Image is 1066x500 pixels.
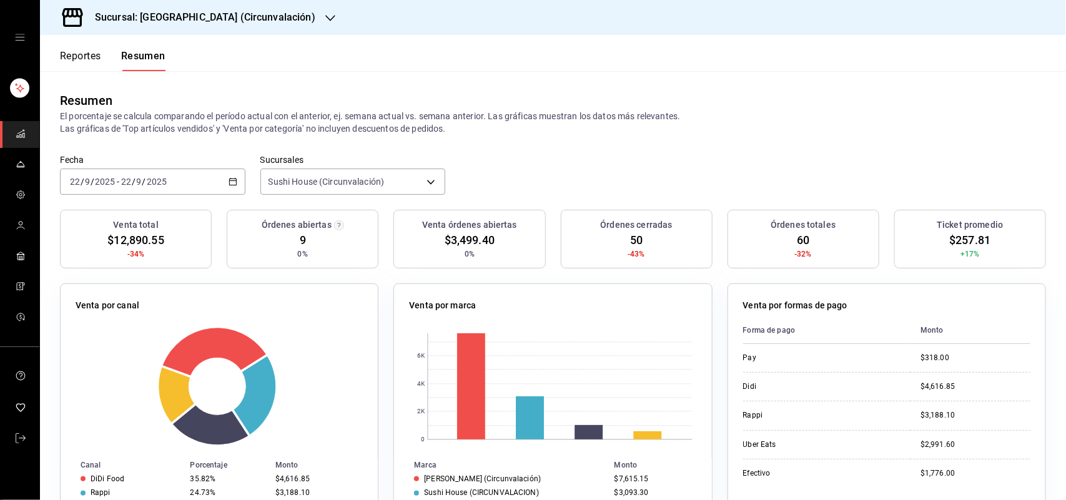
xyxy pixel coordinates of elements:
[394,458,609,472] th: Marca
[190,488,265,497] div: 24.73%
[920,439,1030,450] div: $2,991.60
[911,317,1030,344] th: Monto
[94,177,116,187] input: ----
[920,468,1030,479] div: $1,776.00
[743,468,868,479] div: Efectivo
[743,381,868,392] div: Didi
[269,175,385,188] span: Sushi House (Circunvalación)
[262,218,332,232] h3: Órdenes abiertas
[107,232,164,248] span: $12,890.55
[275,488,358,497] div: $3,188.10
[127,248,145,260] span: -34%
[743,299,847,312] p: Venta por formas de pago
[91,177,94,187] span: /
[630,232,643,248] span: 50
[609,458,712,472] th: Monto
[743,439,868,450] div: Uber Eats
[84,177,91,187] input: --
[445,232,495,248] span: $3,499.40
[422,218,517,232] h3: Venta órdenes abiertas
[300,232,306,248] span: 9
[920,410,1030,421] div: $3,188.10
[614,474,692,483] div: $7,615.15
[298,248,308,260] span: 0%
[628,248,645,260] span: -43%
[614,488,692,497] div: $3,093.30
[424,488,539,497] div: Sushi House (CIRCUNVALACION)
[743,353,868,363] div: Pay
[81,177,84,187] span: /
[601,218,673,232] h3: Órdenes cerradas
[60,50,165,71] div: navigation tabs
[424,474,541,483] div: [PERSON_NAME] (Circunvalación)
[69,177,81,187] input: --
[185,458,270,472] th: Porcentaje
[60,91,112,110] div: Resumen
[60,156,245,165] label: Fecha
[275,474,358,483] div: $4,616.85
[190,474,265,483] div: 35.82%
[132,177,136,187] span: /
[417,381,425,388] text: 4K
[76,299,139,312] p: Venta por canal
[409,299,476,312] p: Venta por marca
[421,436,425,443] text: 0
[465,248,475,260] span: 0%
[61,458,185,472] th: Canal
[113,218,158,232] h3: Venta total
[121,50,165,71] button: Resumen
[146,177,167,187] input: ----
[142,177,146,187] span: /
[743,410,868,421] div: Rappi
[960,248,980,260] span: +17%
[743,317,911,344] th: Forma de pago
[771,218,836,232] h3: Órdenes totales
[85,10,315,25] h3: Sucursal: [GEOGRAPHIC_DATA] (Circunvalación)
[15,32,25,42] button: open drawer
[949,232,990,248] span: $257.81
[794,248,812,260] span: -32%
[270,458,378,472] th: Monto
[920,381,1030,392] div: $4,616.85
[136,177,142,187] input: --
[920,353,1030,363] div: $318.00
[417,353,425,360] text: 6K
[60,50,101,71] button: Reportes
[797,232,809,248] span: 60
[91,474,124,483] div: DiDi Food
[117,177,119,187] span: -
[937,218,1003,232] h3: Ticket promedio
[121,177,132,187] input: --
[60,110,1046,135] p: El porcentaje se calcula comparando el período actual con el anterior, ej. semana actual vs. sema...
[260,156,446,165] label: Sucursales
[91,488,111,497] div: Rappi
[417,408,425,415] text: 2K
